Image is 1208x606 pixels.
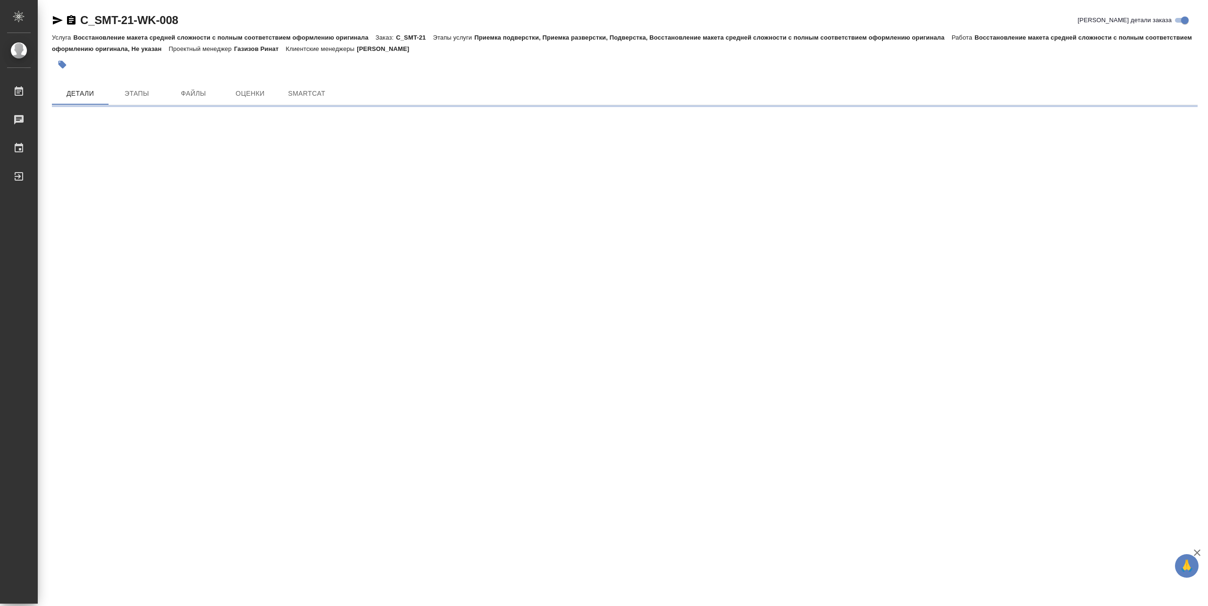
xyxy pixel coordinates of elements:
[952,34,975,41] p: Работа
[1175,554,1199,578] button: 🙏
[376,34,396,41] p: Заказ:
[114,88,159,100] span: Этапы
[284,88,329,100] span: SmartCat
[396,34,433,41] p: C_SMT-21
[168,45,234,52] p: Проектный менеджер
[80,14,178,26] a: C_SMT-21-WK-008
[52,15,63,26] button: Скопировать ссылку для ЯМессенджера
[52,34,73,41] p: Услуга
[171,88,216,100] span: Файлы
[227,88,273,100] span: Оценки
[474,34,951,41] p: Приемка подверстки, Приемка разверстки, Подверстка, Восстановление макета средней сложности с пол...
[52,54,73,75] button: Добавить тэг
[58,88,103,100] span: Детали
[234,45,286,52] p: Газизов Ринат
[66,15,77,26] button: Скопировать ссылку
[286,45,357,52] p: Клиентские менеджеры
[1078,16,1172,25] span: [PERSON_NAME] детали заказа
[73,34,375,41] p: Восстановление макета средней сложности с полным соответствием оформлению оригинала
[1179,556,1195,576] span: 🙏
[357,45,416,52] p: [PERSON_NAME]
[433,34,474,41] p: Этапы услуги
